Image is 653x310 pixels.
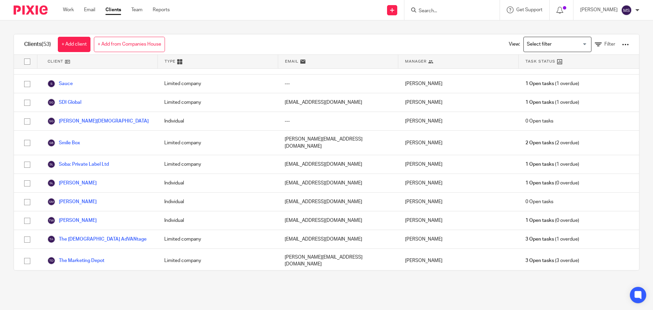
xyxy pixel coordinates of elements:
[525,257,579,264] span: (3 overdue)
[278,155,398,174] div: [EMAIL_ADDRESS][DOMAIN_NAME]
[525,140,554,146] span: 2 Open tasks
[21,55,34,68] input: Select all
[398,230,519,248] div: [PERSON_NAME]
[524,38,587,50] input: Search for option
[418,8,479,14] input: Search
[499,34,629,54] div: View:
[621,5,632,16] img: svg%3E
[525,236,554,243] span: 3 Open tasks
[525,257,554,264] span: 3 Open tasks
[47,80,73,88] a: Sauce
[157,93,278,112] div: Limited company
[398,131,519,155] div: [PERSON_NAME]
[278,75,398,93] div: ---
[48,59,63,64] span: Client
[525,180,554,186] span: 1 Open tasks
[398,93,519,112] div: [PERSON_NAME]
[398,211,519,230] div: [PERSON_NAME]
[398,249,519,273] div: [PERSON_NAME]
[157,112,278,130] div: Individual
[47,117,55,125] img: svg%3E
[398,155,519,174] div: [PERSON_NAME]
[94,37,165,52] a: + Add from Companies House
[47,179,97,187] a: [PERSON_NAME]
[157,249,278,273] div: Limited company
[525,80,579,87] span: (1 overdue)
[47,98,81,107] a: SDI Global
[47,257,55,265] img: svg%3E
[47,139,80,147] a: Smile Box
[525,161,554,168] span: 1 Open tasks
[525,118,553,125] span: 0 Open tasks
[157,230,278,248] div: Limited company
[525,99,579,106] span: (1 overdue)
[47,98,55,107] img: svg%3E
[525,217,579,224] span: (0 overdue)
[525,80,554,87] span: 1 Open tasks
[278,93,398,112] div: [EMAIL_ADDRESS][DOMAIN_NAME]
[47,216,97,225] a: [PERSON_NAME]
[63,6,74,13] a: Work
[278,112,398,130] div: ---
[131,6,143,13] a: Team
[525,198,553,205] span: 0 Open tasks
[157,174,278,192] div: Individual
[47,80,55,88] img: svg%3E
[278,211,398,230] div: [EMAIL_ADDRESS][DOMAIN_NAME]
[278,230,398,248] div: [EMAIL_ADDRESS][DOMAIN_NAME]
[58,37,90,52] a: + Add client
[84,6,95,13] a: Email
[105,6,121,13] a: Clients
[47,160,55,168] img: svg%3E
[157,193,278,211] div: Individual
[278,174,398,192] div: [EMAIL_ADDRESS][DOMAIN_NAME]
[398,193,519,211] div: [PERSON_NAME]
[157,211,278,230] div: Individual
[525,180,579,186] span: (0 overdue)
[398,174,519,192] div: [PERSON_NAME]
[47,198,97,206] a: [PERSON_NAME]
[278,131,398,155] div: [PERSON_NAME][EMAIL_ADDRESS][DOMAIN_NAME]
[525,59,555,64] span: Task Status
[157,131,278,155] div: Limited company
[398,112,519,130] div: [PERSON_NAME]
[405,59,426,64] span: Manager
[47,235,147,243] a: The [DEMOGRAPHIC_DATA] AdVANtage
[525,99,554,106] span: 1 Open tasks
[278,249,398,273] div: [PERSON_NAME][EMAIL_ADDRESS][DOMAIN_NAME]
[398,75,519,93] div: [PERSON_NAME]
[24,41,51,48] h1: Clients
[41,42,51,47] span: (53)
[278,193,398,211] div: [EMAIL_ADDRESS][DOMAIN_NAME]
[604,42,615,47] span: Filter
[47,117,149,125] a: [PERSON_NAME][DEMOGRAPHIC_DATA]
[525,217,554,224] span: 1 Open tasks
[285,59,299,64] span: Email
[165,59,175,64] span: Type
[525,161,579,168] span: (1 overdue)
[525,236,579,243] span: (1 overdue)
[580,6,618,13] p: [PERSON_NAME]
[47,198,55,206] img: svg%3E
[47,216,55,225] img: svg%3E
[157,155,278,174] div: Limited company
[47,257,104,265] a: The Marketing Depot
[157,75,278,93] div: Limited company
[516,7,542,12] span: Get Support
[47,139,55,147] img: svg%3E
[14,5,48,15] img: Pixie
[523,37,591,52] div: Search for option
[525,140,579,146] span: (2 overdue)
[47,179,55,187] img: svg%3E
[47,160,109,168] a: Soba: Private Label Ltd
[153,6,170,13] a: Reports
[47,235,55,243] img: svg%3E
